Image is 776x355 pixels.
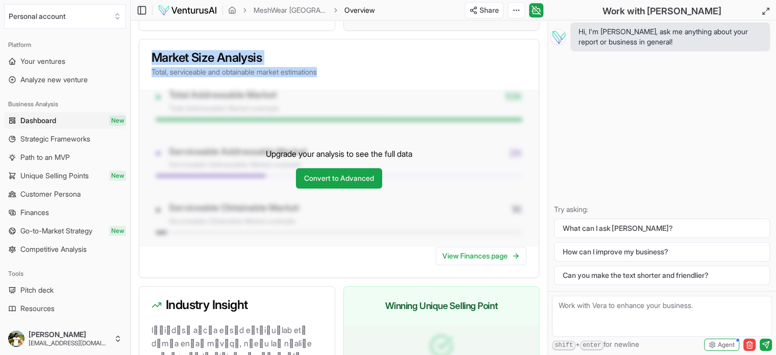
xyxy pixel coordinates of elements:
h3: Industry Insight [152,299,322,311]
button: Select an organization [4,4,126,29]
span: Agent [718,341,735,349]
span: Hi, I'm [PERSON_NAME], ask me anything about your report or business in general! [579,27,762,47]
img: Vera [550,29,566,45]
span: Dashboard [20,115,56,126]
p: Total, serviceable and obtainable market estimations [152,67,527,77]
a: Go-to-Market StrategyNew [4,223,126,239]
a: Your ventures [4,53,126,69]
span: [PERSON_NAME] [29,330,110,339]
a: Unique Selling PointsNew [4,168,126,184]
span: New [109,226,126,236]
span: Customer Persona [20,189,81,199]
div: Tools [4,266,126,282]
button: How can I improve my business? [554,242,770,262]
a: Resources [4,300,126,317]
a: View Finances page [436,247,527,265]
span: Go-to-Market Strategy [20,226,92,236]
a: Competitive Analysis [4,241,126,257]
span: + for newline [552,339,639,350]
kbd: shift [552,341,575,350]
img: ACg8ocJT7FV8aiul3IaQJ6hfnKz9hboz_FPgX9FJngr64mUjTQ_ZHtNuQQ=s96-c [8,330,24,347]
div: Business Analysis [4,96,126,112]
span: New [109,171,126,181]
span: Finances [20,207,49,218]
nav: breadcrumb [228,5,375,15]
img: logo [158,4,217,16]
h2: Work with [PERSON_NAME] [603,4,721,18]
a: Pitch deck [4,282,126,298]
button: What can I ask [PERSON_NAME]? [554,219,770,238]
span: Overview [344,5,375,15]
h3: Market Size Analysis [152,52,527,64]
button: Agent [704,339,739,351]
span: Strategic Frameworks [20,134,90,144]
span: Analyze new venture [20,75,88,85]
button: Share [465,2,504,18]
span: Pitch deck [20,285,54,295]
button: [PERSON_NAME][EMAIL_ADDRESS][DOMAIN_NAME] [4,326,126,351]
a: Analyze new venture [4,72,126,88]
p: Upgrade your analysis to see the full data [266,148,412,160]
div: Platform [4,37,126,53]
span: Resources [20,303,55,314]
button: Can you make the text shorter and friendlier? [554,266,770,285]
kbd: enter [580,341,604,350]
h3: Winning Unique Selling Point [356,299,527,313]
a: Finances [4,204,126,221]
a: Customer Persona [4,186,126,202]
a: Strategic Frameworks [4,131,126,147]
span: Unique Selling Points [20,171,89,181]
a: DashboardNew [4,112,126,129]
span: Your ventures [20,56,65,66]
p: Try asking: [554,204,770,215]
a: MeshWear [GEOGRAPHIC_DATA] [254,5,327,15]
span: [EMAIL_ADDRESS][DOMAIN_NAME] [29,339,110,347]
span: Competitive Analysis [20,244,87,254]
a: Path to an MVP [4,149,126,165]
span: Share [480,5,499,15]
a: Convert to Advanced [296,168,382,188]
span: Path to an MVP [20,152,70,162]
span: New [109,115,126,126]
